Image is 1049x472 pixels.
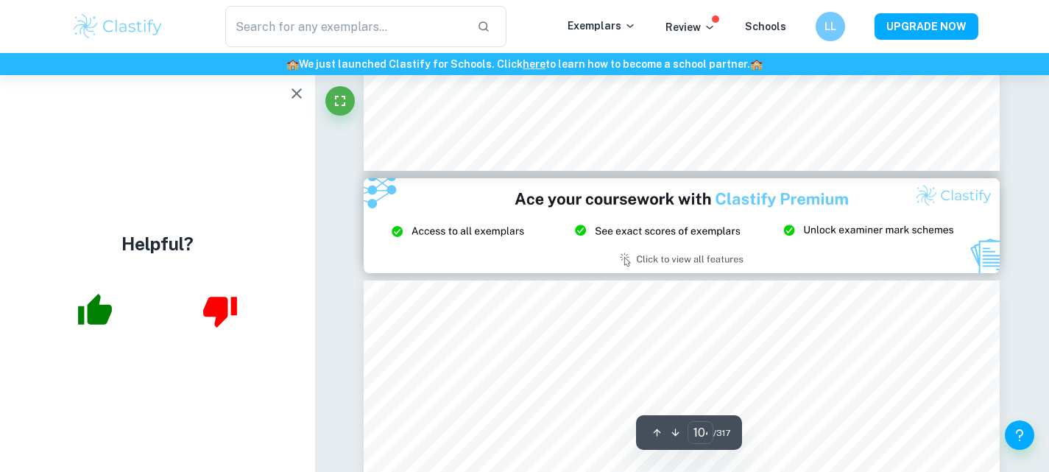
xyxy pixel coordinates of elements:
[1005,420,1034,450] button: Help and Feedback
[121,230,194,257] h4: Helpful?
[875,13,978,40] button: UPGRADE NOW
[713,426,730,440] span: / 317
[364,178,1000,274] img: Ad
[750,58,763,70] span: 🏫
[225,6,466,47] input: Search for any exemplars...
[822,18,838,35] h6: LL
[665,19,716,35] p: Review
[325,86,355,116] button: Fullscreen
[523,58,545,70] a: here
[745,21,786,32] a: Schools
[816,12,845,41] button: LL
[286,58,299,70] span: 🏫
[3,56,1046,72] h6: We just launched Clastify for Schools. Click to learn how to become a school partner.
[568,18,636,34] p: Exemplars
[71,12,165,41] img: Clastify logo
